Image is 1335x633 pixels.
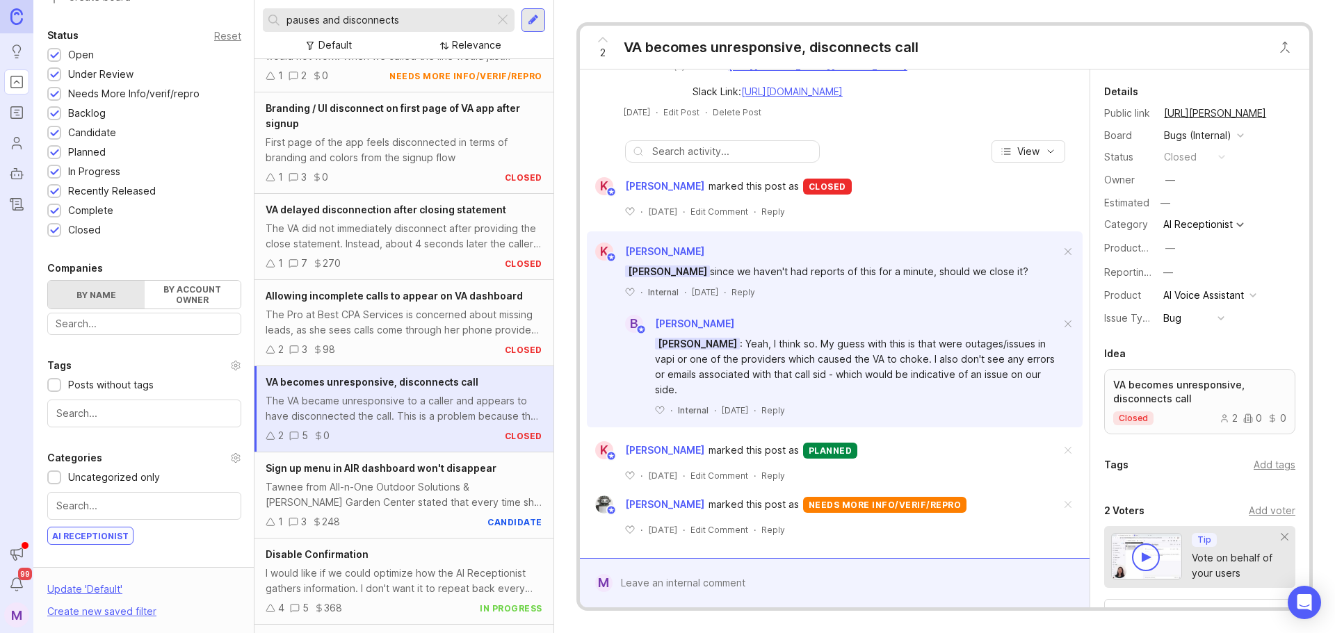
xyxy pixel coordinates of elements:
time: [DATE] [648,470,677,481]
div: AI Receptionist [1163,220,1233,229]
a: [DATE] [624,106,650,118]
div: · [656,106,658,118]
a: Users [4,131,29,156]
div: · [754,404,756,416]
label: Issue Type [1104,312,1155,324]
div: 0 [322,68,328,83]
div: 2 [1220,413,1238,423]
span: [PERSON_NAME] [625,245,704,257]
label: By name [48,281,145,309]
div: 7 [301,256,307,271]
div: Reply [761,470,785,482]
div: 0 [1268,413,1286,423]
div: 1 [278,256,283,271]
p: VA becomes unresponsive, disconnects call [1113,378,1286,406]
div: 2 [278,428,284,443]
div: 1 [278,68,283,83]
div: · [640,206,642,217]
div: Tawnee from All-n-One Outdoor Solutions & [PERSON_NAME] Garden Center stated that every time she ... [266,479,542,510]
input: Search... [286,13,489,28]
div: Edit Comment [690,524,748,536]
div: I would like if we could optimize how the AI Receptionist gathers information. I don't want it to... [266,566,542,596]
div: K [595,242,613,261]
div: — [1165,172,1175,188]
div: Posts without tags [68,377,154,393]
img: member badge [636,324,646,335]
a: Roadmaps [4,100,29,125]
div: in progress [480,602,542,614]
div: planned [803,443,858,459]
div: Complete [68,203,113,218]
span: [PERSON_NAME] [625,179,704,194]
div: B [625,315,643,333]
div: · [684,286,686,298]
div: Planned [68,145,106,160]
span: Sign up menu in AIR dashboard won't disappear [266,462,496,474]
div: M [595,574,613,592]
img: video-thumbnail-vote-d41b83416815613422e2ca741bf692cc.jpg [1111,533,1182,579]
div: since we haven't had reports of this for a minute, should we close it? [625,264,1060,279]
time: [DATE] [692,287,718,297]
div: Edit Comment [690,470,748,482]
div: needs more info/verif/repro [389,70,542,82]
div: · [714,404,716,416]
div: 0 [322,170,328,185]
div: · [640,470,642,482]
div: · [683,470,685,482]
div: Reply [731,286,755,298]
div: closed [505,258,542,270]
a: B[PERSON_NAME] [617,315,734,333]
div: First page of the app feels disconnected in terms of branding and colors from the signup flow [266,135,542,165]
div: closed [505,172,542,183]
span: VA delayed disconnection after closing statement [266,204,506,215]
div: Default [318,38,352,53]
span: [PERSON_NAME] [655,338,740,350]
span: Disable Confirmation [266,548,369,560]
time: [DATE] [648,206,677,217]
div: · [670,404,672,416]
div: candidate [487,516,542,528]
div: The Pro at Best CPA Services is concerned about missing leads, as she sees calls come through her... [266,307,542,338]
div: The VA did not immediately disconnect after providing the close statement. Instead, about 4 secon... [266,221,542,252]
div: Reply [761,206,785,217]
div: Owner [1104,172,1153,188]
div: K [595,177,613,195]
button: M [4,602,29,627]
input: Search... [56,498,232,513]
span: [PERSON_NAME] [625,497,704,512]
div: Tags [1104,457,1128,473]
label: ProductboardID [1104,242,1178,254]
a: VA becomes unresponsive, disconnects callclosed200 [1104,369,1295,434]
div: 0 [323,428,330,443]
div: Backlog [68,106,106,121]
a: Justin Maxwell[PERSON_NAME] [587,495,709,513]
div: 270 [323,256,341,271]
a: Sign up menu in AIR dashboard won't disappearTawnee from All-n-One Outdoor Solutions & [PERSON_NA... [254,452,553,539]
img: Canny Home [10,8,23,24]
div: 2 Voters [1104,502,1144,519]
div: The VA became unresponsive to a caller and appears to have disconnected the call. This is a probl... [266,393,542,424]
div: Edit Comment [690,206,748,217]
div: 1 [278,514,283,529]
a: Ideas [4,39,29,64]
div: closed [505,344,542,356]
div: · [705,106,707,118]
div: · [754,524,756,536]
div: Under Review [68,67,133,82]
div: K [595,441,613,459]
div: · [754,206,756,217]
span: Branding / UI disconnect on first page of VA app after signup [266,102,520,129]
div: needs more info/verif/repro [803,497,967,513]
div: AI Voice Assistant [1163,288,1244,303]
div: 3 [301,514,307,529]
div: Internal [648,286,679,298]
div: 4 [278,600,284,616]
div: 98 [323,342,335,357]
time: [DATE] [648,525,677,535]
div: Closed [68,222,101,238]
a: Autopilot [4,161,29,186]
div: Board [1104,128,1153,143]
div: closed [1164,149,1197,165]
div: Candidate [68,125,116,140]
div: · [724,286,726,298]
